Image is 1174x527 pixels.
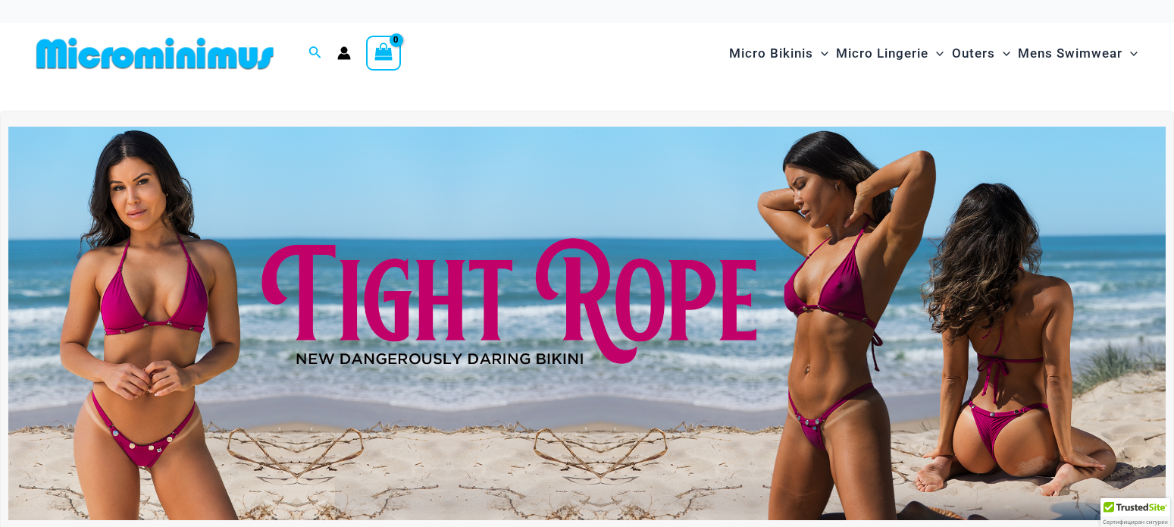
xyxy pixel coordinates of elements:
a: Micro LingerieMenu ToggleMenu Toggle [832,30,947,77]
span: Outers [952,34,995,73]
nav: Site Navigation [723,28,1144,79]
span: Micro Lingerie [836,34,928,73]
span: Menu Toggle [1122,34,1138,73]
span: Menu Toggle [928,34,944,73]
img: Tight Rope Pink Bikini [8,127,1166,520]
a: Search icon link [308,44,322,63]
a: OutersMenu ToggleMenu Toggle [948,30,1014,77]
span: Menu Toggle [813,34,828,73]
span: Mens Swimwear [1018,34,1122,73]
div: TrustedSite Certified [1100,498,1170,527]
span: Menu Toggle [995,34,1010,73]
span: Micro Bikinis [729,34,813,73]
a: Account icon link [337,46,351,60]
a: Micro BikinisMenu ToggleMenu Toggle [725,30,832,77]
a: Mens SwimwearMenu ToggleMenu Toggle [1014,30,1141,77]
img: MM SHOP LOGO FLAT [30,36,280,71]
a: View Shopping Cart, empty [366,36,401,71]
